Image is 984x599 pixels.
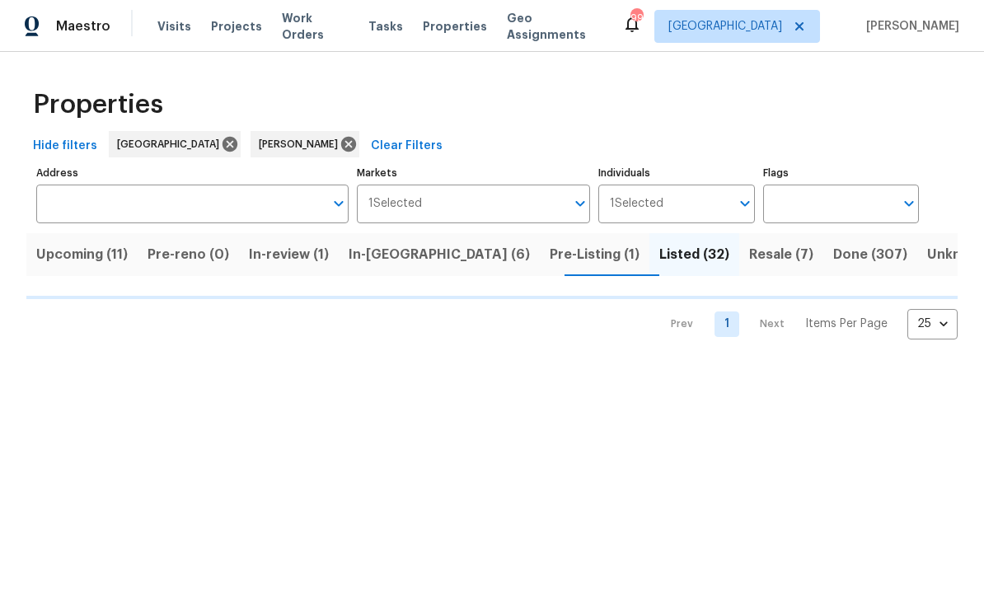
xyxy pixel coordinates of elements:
[860,18,959,35] span: [PERSON_NAME]
[357,168,591,178] label: Markets
[249,243,329,266] span: In-review (1)
[36,168,349,178] label: Address
[630,10,642,26] div: 99
[36,243,128,266] span: Upcoming (11)
[211,18,262,35] span: Projects
[423,18,487,35] span: Properties
[550,243,640,266] span: Pre-Listing (1)
[157,18,191,35] span: Visits
[148,243,229,266] span: Pre-reno (0)
[805,316,888,332] p: Items Per Page
[715,311,739,337] a: Goto page 1
[259,136,344,152] span: [PERSON_NAME]
[907,302,958,345] div: 25
[733,192,757,215] button: Open
[368,197,422,211] span: 1 Selected
[659,243,729,266] span: Listed (32)
[610,197,663,211] span: 1 Selected
[569,192,592,215] button: Open
[282,10,349,43] span: Work Orders
[251,131,359,157] div: [PERSON_NAME]
[598,168,754,178] label: Individuals
[655,309,958,339] nav: Pagination Navigation
[56,18,110,35] span: Maestro
[117,136,226,152] span: [GEOGRAPHIC_DATA]
[897,192,921,215] button: Open
[507,10,602,43] span: Geo Assignments
[33,96,163,113] span: Properties
[109,131,241,157] div: [GEOGRAPHIC_DATA]
[763,168,919,178] label: Flags
[368,21,403,32] span: Tasks
[327,192,350,215] button: Open
[33,136,97,157] span: Hide filters
[668,18,782,35] span: [GEOGRAPHIC_DATA]
[349,243,530,266] span: In-[GEOGRAPHIC_DATA] (6)
[26,131,104,161] button: Hide filters
[749,243,813,266] span: Resale (7)
[833,243,907,266] span: Done (307)
[364,131,449,161] button: Clear Filters
[371,136,443,157] span: Clear Filters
